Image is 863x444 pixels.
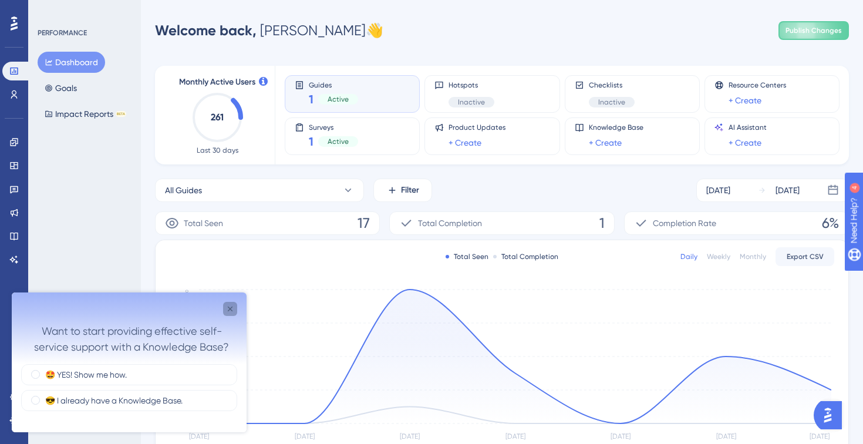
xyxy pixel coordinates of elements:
[611,432,631,440] tspan: [DATE]
[309,91,313,107] span: 1
[82,6,85,15] div: 4
[328,95,349,104] span: Active
[418,216,482,230] span: Total Completion
[589,80,635,90] span: Checklists
[810,432,830,440] tspan: [DATE]
[165,183,202,197] span: All Guides
[458,97,485,107] span: Inactive
[729,136,761,150] a: + Create
[449,80,494,90] span: Hotspots
[776,247,834,266] button: Export CSV
[449,136,481,150] a: + Create
[309,80,358,89] span: Guides
[401,183,419,197] span: Filter
[38,28,87,38] div: PERFORMANCE
[189,432,209,440] tspan: [DATE]
[706,183,730,197] div: [DATE]
[184,216,223,230] span: Total Seen
[38,52,105,73] button: Dashboard
[680,252,697,261] div: Daily
[38,78,84,99] button: Goals
[155,22,257,39] span: Welcome back,
[309,133,313,150] span: 1
[358,214,370,233] span: 17
[449,123,505,132] span: Product Updates
[185,288,189,297] tspan: 8
[373,179,432,202] button: Filter
[729,123,767,132] span: AI Assistant
[822,214,839,233] span: 6%
[716,432,736,440] tspan: [DATE]
[778,21,849,40] button: Publish Changes
[155,21,383,40] div: [PERSON_NAME] 👋
[295,432,315,440] tspan: [DATE]
[116,111,126,117] div: BETA
[309,123,358,131] span: Surveys
[155,179,364,202] button: All Guides
[589,136,622,150] a: + Create
[28,3,73,17] span: Need Help?
[197,146,238,155] span: Last 30 days
[211,112,224,123] text: 261
[776,183,800,197] div: [DATE]
[446,252,488,261] div: Total Seen
[505,432,525,440] tspan: [DATE]
[787,252,824,261] span: Export CSV
[400,432,420,440] tspan: [DATE]
[786,26,842,35] span: Publish Changes
[598,97,625,107] span: Inactive
[740,252,766,261] div: Monthly
[814,398,849,433] iframe: UserGuiding AI Assistant Launcher
[12,292,247,432] iframe: UserGuiding Survey
[589,123,643,132] span: Knowledge Base
[328,137,349,146] span: Active
[493,252,558,261] div: Total Completion
[38,103,133,125] button: Impact ReportsBETA
[179,75,255,89] span: Monthly Active Users
[653,216,716,230] span: Completion Rate
[599,214,605,233] span: 1
[707,252,730,261] div: Weekly
[729,93,761,107] a: + Create
[729,80,786,90] span: Resource Centers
